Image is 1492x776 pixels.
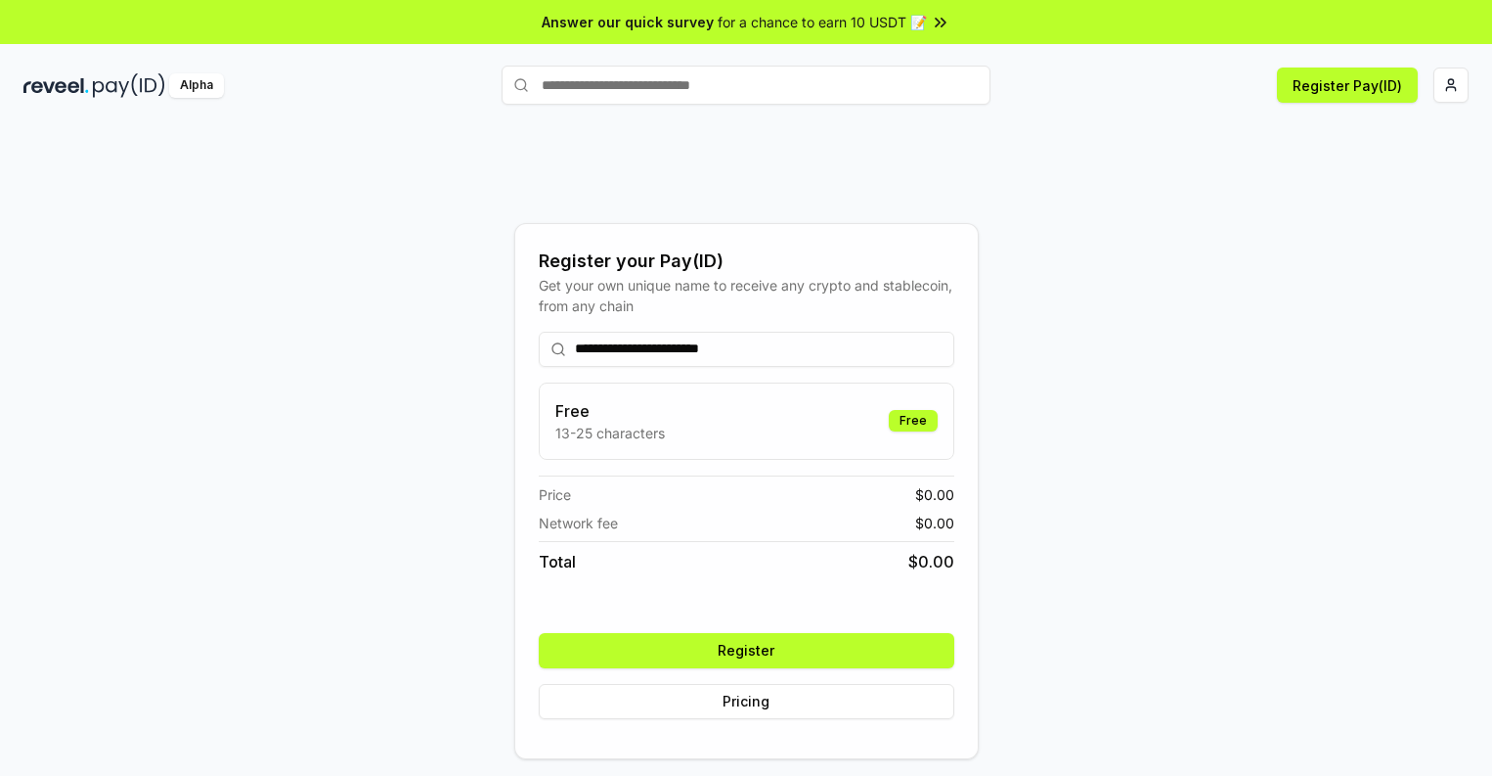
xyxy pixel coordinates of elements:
[1277,68,1418,103] button: Register Pay(ID)
[539,484,571,505] span: Price
[93,73,165,98] img: pay_id
[539,275,954,316] div: Get your own unique name to receive any crypto and stablecoin, from any chain
[555,423,665,443] p: 13-25 characters
[539,550,576,573] span: Total
[169,73,224,98] div: Alpha
[539,248,954,275] div: Register your Pay(ID)
[555,399,665,423] h3: Free
[718,12,927,32] span: for a chance to earn 10 USDT 📝
[915,513,954,533] span: $ 0.00
[908,550,954,573] span: $ 0.00
[539,513,618,533] span: Network fee
[539,633,954,668] button: Register
[539,684,954,719] button: Pricing
[889,410,938,432] div: Free
[542,12,714,32] span: Answer our quick survey
[915,484,954,505] span: $ 0.00
[23,73,89,98] img: reveel_dark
